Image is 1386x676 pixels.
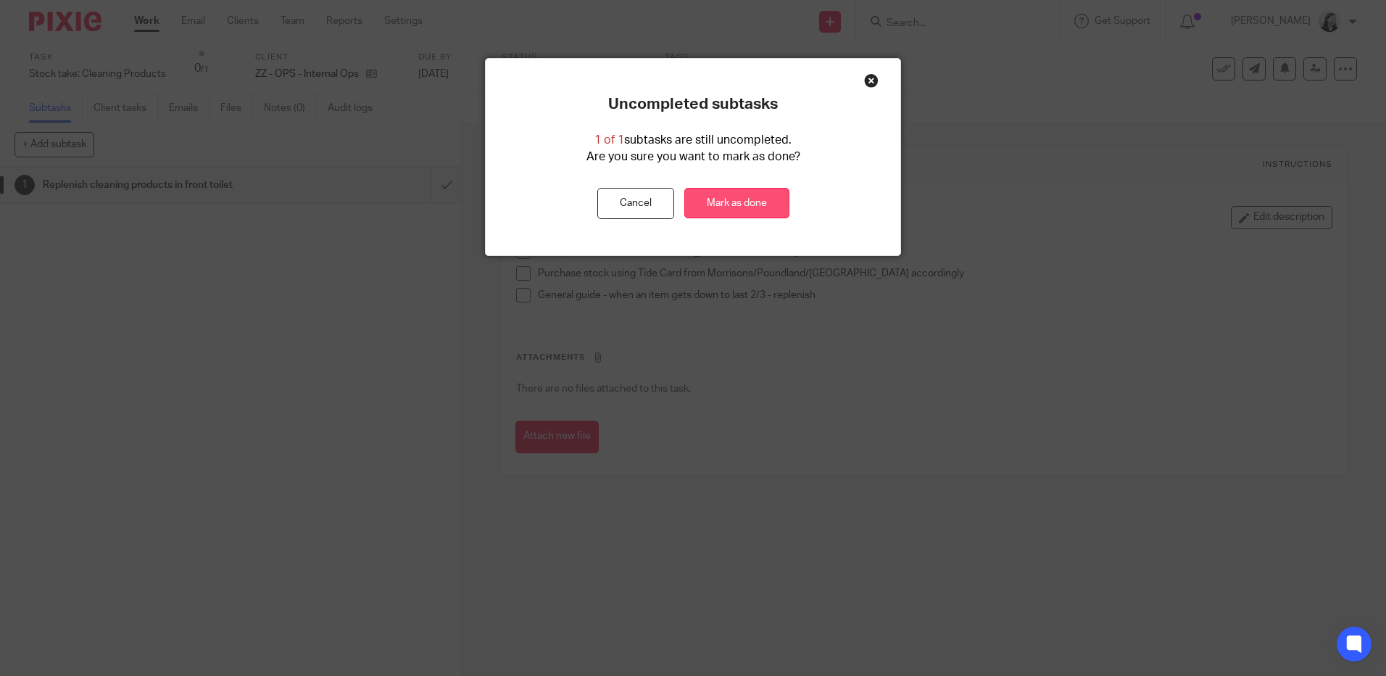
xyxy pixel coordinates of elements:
[597,188,674,219] button: Cancel
[594,134,624,146] span: 1 of 1
[594,132,792,149] p: subtasks are still uncompleted.
[608,95,778,114] p: Uncompleted subtasks
[586,149,800,165] p: Are you sure you want to mark as done?
[864,73,879,88] div: Close this dialog window
[684,188,789,219] a: Mark as done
